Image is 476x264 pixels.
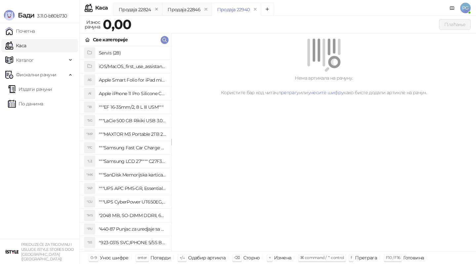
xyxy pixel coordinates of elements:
[8,97,43,110] a: По данима
[447,3,457,13] a: Документација
[99,88,166,99] h4: Apple iPhone 11 Pro Silicone Case - Black
[100,253,129,262] div: Унос шифре
[99,197,166,207] h4: """UPS CyberPower UT650EG, 650VA/360W , line-int., s_uko, desktop"""
[93,36,128,43] div: Све категорије
[16,68,56,81] span: Фискални рачуни
[95,5,108,11] div: Каса
[168,6,200,13] div: Продаја 22846
[300,255,344,260] span: ⌘ command / ⌃ control
[355,253,377,262] div: Претрага
[179,255,185,260] span: ↑/↓
[80,46,171,251] div: grid
[84,102,95,112] div: "18
[99,129,166,139] h4: """MAXTOR M3 Portable 2TB 2.5"""" crni eksterni hard disk HX-M201TCB/GM"""
[99,183,166,194] h4: """UPS APC PM5-GR, Essential Surge Arrest,5 utic_nica"""
[99,142,166,153] h4: """Samsung Fast Car Charge Adapter, brzi auto punja_, boja crna"""
[217,6,250,13] div: Продаја 22940
[138,255,147,260] span: enter
[243,253,260,262] div: Сторно
[278,90,299,95] a: претрагу
[99,156,166,167] h4: """Samsung LCD 27"""" C27F390FHUXEN"""
[202,7,210,12] button: remove
[84,210,95,221] div: "MS
[84,88,95,99] div: AI
[103,16,131,32] strong: 0,00
[5,39,26,52] a: Каса
[439,19,471,30] button: Плаћање
[5,245,19,258] img: 64x64-companyLogo-77b92cf4-9946-4f36-9751-bf7bb5fd2c7d.png
[84,224,95,234] div: "PU
[179,74,468,96] div: Нема артикала на рачуну. Користите бар код читач, или како бисте додали артикле на рачун.
[152,7,161,12] button: remove
[84,197,95,207] div: "CU
[99,61,166,72] h4: iOS/MacOS_first_use_assistance (4)
[84,237,95,248] div: "S5
[99,115,166,126] h4: """LaCie 500 GB Rikiki USB 3.0 / Ultra Compact & Resistant aluminum / USB 3.0 / 2.5"""""""
[99,102,166,112] h4: """EF 16-35mm/2, 8 L III USM"""
[84,170,95,180] div: "MK
[99,75,166,85] h4: Apple Smart Folio for iPad mini (A17 Pro) - Sage
[308,90,344,95] a: унесите шифру
[99,224,166,234] h4: "440-87 Punjac za uredjaje sa micro USB portom 4/1, Stand."
[84,183,95,194] div: "AP
[460,3,471,13] span: PG
[269,255,271,260] span: +
[386,255,400,260] span: F10 / F16
[34,13,67,19] span: 3.11.0-b80b730
[99,170,166,180] h4: """SanDisk Memorijska kartica 256GB microSDXC sa SD adapterom SDSQXA1-256G-GN6MA - Extreme PLUS, ...
[188,253,225,262] div: Одабир артикла
[403,253,424,262] div: Готовина
[99,210,166,221] h4: "2048 MB, SO-DIMM DDRII, 667 MHz, Napajanje 1,8 0,1 V, Latencija CL5"
[8,83,52,96] a: Издати рачуни
[351,255,352,260] span: f
[261,3,274,16] button: Add tab
[5,24,35,38] a: Почетна
[18,11,34,19] span: Бади
[83,18,101,31] div: Износ рачуна
[4,10,15,20] img: Logo
[84,142,95,153] div: "FC
[150,253,171,262] div: Потврди
[84,115,95,126] div: "5G
[234,255,240,260] span: ⌫
[274,253,291,262] div: Измена
[99,237,166,248] h4: "923-0315 SVC,IPHONE 5/5S BATTERY REMOVAL TRAY Držač za iPhone sa kojim se otvara display
[84,75,95,85] div: AS
[119,6,151,13] div: Продаја 22824
[99,48,166,58] h4: Servis (28)
[84,156,95,167] div: "L2
[84,251,95,261] div: "SD
[99,251,166,261] h4: "923-0448 SVC,IPHONE,TOURQUE DRIVER KIT .65KGF- CM Šrafciger "
[91,255,97,260] span: 0-9
[16,54,34,67] span: Каталог
[21,242,74,261] small: PREDUZEĆE ZA TRGOVINU I USLUGE ISTYLE STORES DOO [GEOGRAPHIC_DATA] ([GEOGRAPHIC_DATA])
[251,7,259,12] button: remove
[84,129,95,139] div: "MP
